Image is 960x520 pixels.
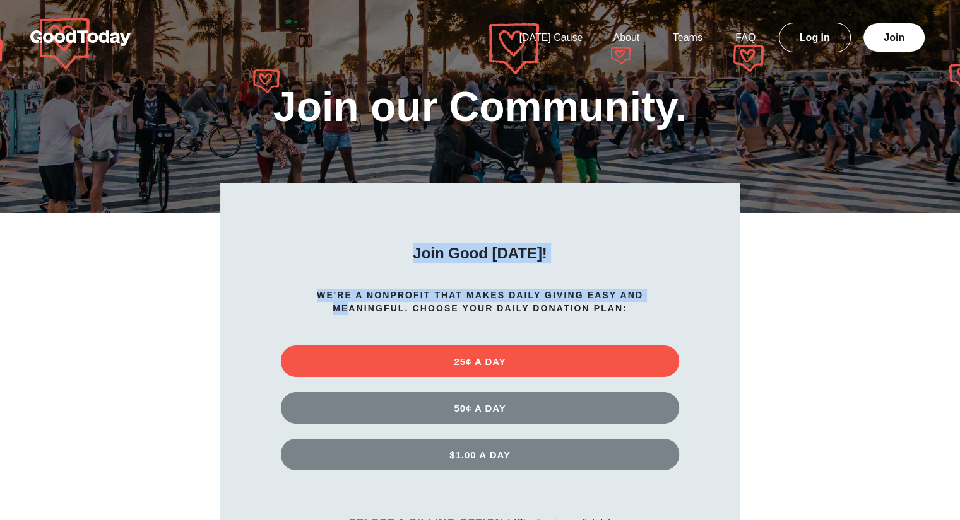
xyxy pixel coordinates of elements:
button: 25¢ A DAY [281,345,679,377]
button: 50¢ A DAY [281,392,679,424]
a: FAQ [720,32,771,43]
a: [DATE] Cause [504,32,598,43]
a: Join [863,23,925,52]
a: Log In [779,23,851,52]
button: $1.00 A DAY [281,439,679,470]
a: Teams [658,32,718,43]
h2: Join Good [DATE]! [281,243,679,263]
strong: We're a nonprofit that makes daily giving easy and meaningful. Choose your daily donation plan: [317,290,643,313]
img: GoodToday [30,30,131,46]
h1: Join our Community. [273,86,687,127]
a: About [598,32,655,43]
